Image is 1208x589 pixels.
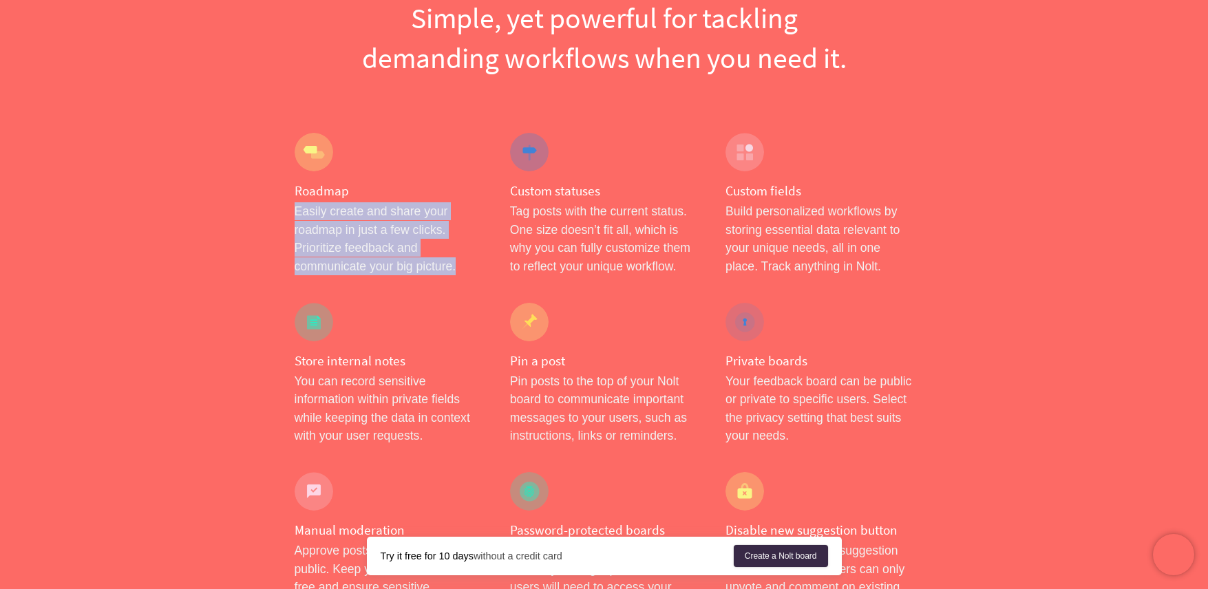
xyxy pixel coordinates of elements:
h4: Custom statuses [510,182,698,200]
a: Create a Nolt board [734,545,828,567]
p: Easily create and share your roadmap in just a few clicks. Prioritize feedback and communicate yo... [295,202,483,275]
div: without a credit card [381,549,734,563]
p: Build personalized workflows by storing essential data relevant to your unique needs, all in one ... [725,202,913,275]
p: Pin posts to the top of your Nolt board to communicate important messages to your users, such as ... [510,372,698,445]
strong: Try it free for 10 days [381,550,474,561]
h4: Private boards [725,352,913,370]
h4: Disable new suggestion button [725,522,913,539]
h4: Manual moderation [295,522,483,539]
iframe: Chatra live chat [1153,534,1194,575]
p: Tag posts with the current status. One size doesn’t fit all, which is why you can fully customize... [510,202,698,275]
h4: Pin a post [510,352,698,370]
p: You can record sensitive information within private fields while keeping the data in context with... [295,372,483,445]
h4: Custom fields [725,182,913,200]
h4: Password-protected boards [510,522,698,539]
p: Your feedback board can be public or private to specific users. Select the privacy setting that b... [725,372,913,445]
h4: Roadmap [295,182,483,200]
h4: Store internal notes [295,352,483,370]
